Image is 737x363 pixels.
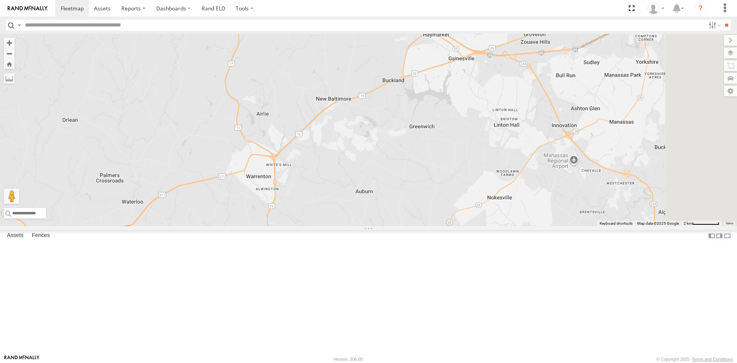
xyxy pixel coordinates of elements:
[637,221,679,225] span: Map data ©2025 Google
[4,38,15,48] button: Zoom in
[681,221,722,226] button: Map Scale: 2 km per 67 pixels
[724,230,731,241] label: Hide Summary Table
[684,221,692,225] span: 2 km
[3,230,27,241] label: Assets
[4,48,15,59] button: Zoom out
[656,357,733,361] div: © Copyright 2025 -
[28,230,54,241] label: Fences
[334,357,363,361] div: Version: 306.00
[694,2,707,15] i: ?
[706,20,722,31] label: Search Filter Options
[708,230,716,241] label: Dock Summary Table to the Left
[716,230,723,241] label: Dock Summary Table to the Right
[4,355,40,363] a: Visit our Website
[692,357,733,361] a: Terms and Conditions
[724,86,737,96] label: Map Settings
[645,3,667,14] div: Nalinda Hewa
[8,6,48,11] img: rand-logo.svg
[725,222,734,225] a: Terms (opens in new tab)
[16,20,22,31] label: Search Query
[4,59,15,69] button: Zoom Home
[4,73,15,84] label: Measure
[600,221,633,226] button: Keyboard shortcuts
[4,189,19,204] button: Drag Pegman onto the map to open Street View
